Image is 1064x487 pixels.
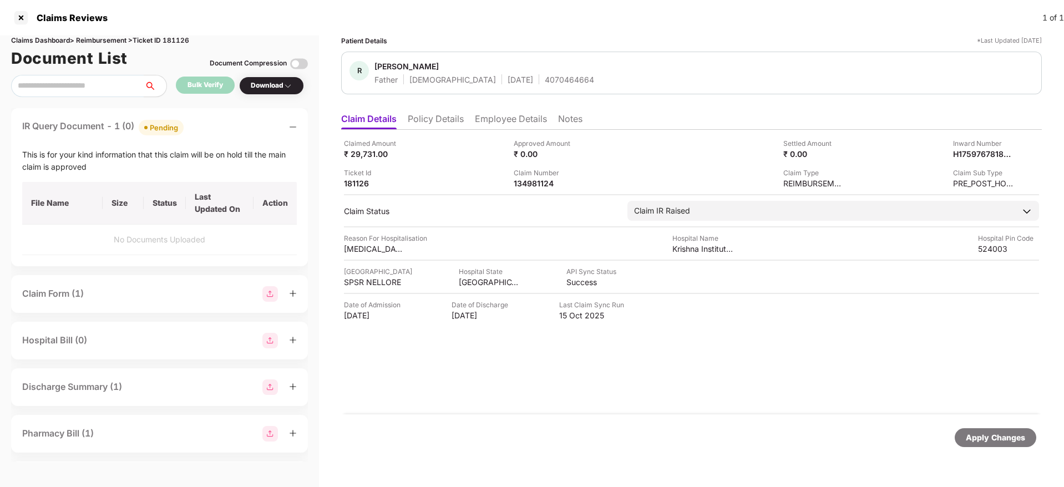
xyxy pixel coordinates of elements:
[459,266,520,277] div: Hospital State
[672,233,733,243] div: Hospital Name
[953,138,1014,149] div: Inward Number
[977,35,1042,46] div: *Last Updated [DATE]
[559,310,624,321] div: 15 Oct 2025
[289,290,297,297] span: plus
[344,168,405,178] div: Ticket Id
[966,432,1025,444] div: Apply Changes
[344,310,405,321] div: [DATE]
[344,277,405,287] div: SPSR NELLORE
[953,178,1014,189] div: PRE_POST_HOSPITALIZATION_REIMBURSEMENT
[144,82,166,90] span: search
[289,336,297,344] span: plus
[349,61,369,80] div: R
[953,168,1014,178] div: Claim Sub Type
[953,149,1014,159] div: H1759767818348APMSE00807
[545,74,594,85] div: 4070464664
[344,178,405,189] div: 181126
[283,82,292,90] img: svg+xml;base64,PHN2ZyBpZD0iRHJvcGRvd24tMzJ4MzIiIHhtbG5zPSJodHRwOi8vd3d3LnczLm9yZy8yMDAwL3N2ZyIgd2...
[22,225,297,255] td: No Documents Uploaded
[566,277,616,287] div: Success
[783,149,844,159] div: ₹ 0.00
[210,58,287,69] div: Document Compression
[1042,12,1064,24] div: 1 of 1
[254,182,297,225] th: Action
[22,333,87,347] div: Hospital Bill (0)
[22,182,103,225] th: File Name
[344,138,405,149] div: Claimed Amount
[341,35,387,46] div: Patient Details
[22,119,184,135] div: IR Query Document - 1 (0)
[22,427,94,440] div: Pharmacy Bill (1)
[186,182,254,225] th: Last Updated On
[22,287,84,301] div: Claim Form (1)
[783,168,844,178] div: Claim Type
[150,122,178,133] div: Pending
[459,277,520,287] div: [GEOGRAPHIC_DATA]
[514,178,575,189] div: 134981124
[558,113,582,129] li: Notes
[144,75,167,97] button: search
[978,233,1039,243] div: Hospital Pin Code
[262,379,278,395] img: svg+xml;base64,PHN2ZyBpZD0iR3JvdXBfMjg4MTMiIGRhdGEtbmFtZT0iR3JvdXAgMjg4MTMiIHhtbG5zPSJodHRwOi8vd3...
[374,61,439,72] div: [PERSON_NAME]
[344,206,616,216] div: Claim Status
[144,182,186,225] th: Status
[289,123,297,131] span: minus
[251,80,292,91] div: Download
[374,74,398,85] div: Father
[514,138,575,149] div: Approved Amount
[452,300,513,310] div: Date of Discharge
[1021,206,1032,217] img: downArrowIcon
[559,300,624,310] div: Last Claim Sync Run
[634,205,690,217] div: Claim IR Raised
[262,426,278,442] img: svg+xml;base64,PHN2ZyBpZD0iR3JvdXBfMjg4MTMiIGRhdGEtbmFtZT0iR3JvdXAgMjg4MTMiIHhtbG5zPSJodHRwOi8vd3...
[103,182,144,225] th: Size
[452,310,513,321] div: [DATE]
[344,300,405,310] div: Date of Admission
[344,266,412,277] div: [GEOGRAPHIC_DATA]
[344,233,427,243] div: Reason For Hospitalisation
[514,149,575,159] div: ₹ 0.00
[262,333,278,348] img: svg+xml;base64,PHN2ZyBpZD0iR3JvdXBfMjg4MTMiIGRhdGEtbmFtZT0iR3JvdXAgMjg4MTMiIHhtbG5zPSJodHRwOi8vd3...
[344,243,405,254] div: [MEDICAL_DATA]
[262,286,278,302] img: svg+xml;base64,PHN2ZyBpZD0iR3JvdXBfMjg4MTMiIGRhdGEtbmFtZT0iR3JvdXAgMjg4MTMiIHhtbG5zPSJodHRwOi8vd3...
[11,46,128,70] h1: Document List
[188,80,223,90] div: Bulk Verify
[508,74,533,85] div: [DATE]
[22,149,297,173] div: This is for your kind information that this claim will be on hold till the main claim is approved
[475,113,547,129] li: Employee Details
[341,113,397,129] li: Claim Details
[290,55,308,73] img: svg+xml;base64,PHN2ZyBpZD0iVG9nZ2xlLTMyeDMyIiB4bWxucz0iaHR0cDovL3d3dy53My5vcmcvMjAwMC9zdmciIHdpZH...
[783,178,844,189] div: REIMBURSEMENT
[408,113,464,129] li: Policy Details
[978,243,1039,254] div: 524003
[514,168,575,178] div: Claim Number
[30,12,108,23] div: Claims Reviews
[22,380,122,394] div: Discharge Summary (1)
[289,429,297,437] span: plus
[672,243,733,254] div: Krishna Institute Of Medical Sciences Ltd
[566,266,616,277] div: API Sync Status
[289,383,297,390] span: plus
[409,74,496,85] div: [DEMOGRAPHIC_DATA]
[11,35,308,46] div: Claims Dashboard > Reimbursement > Ticket ID 181126
[344,149,405,159] div: ₹ 29,731.00
[783,138,844,149] div: Settled Amount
